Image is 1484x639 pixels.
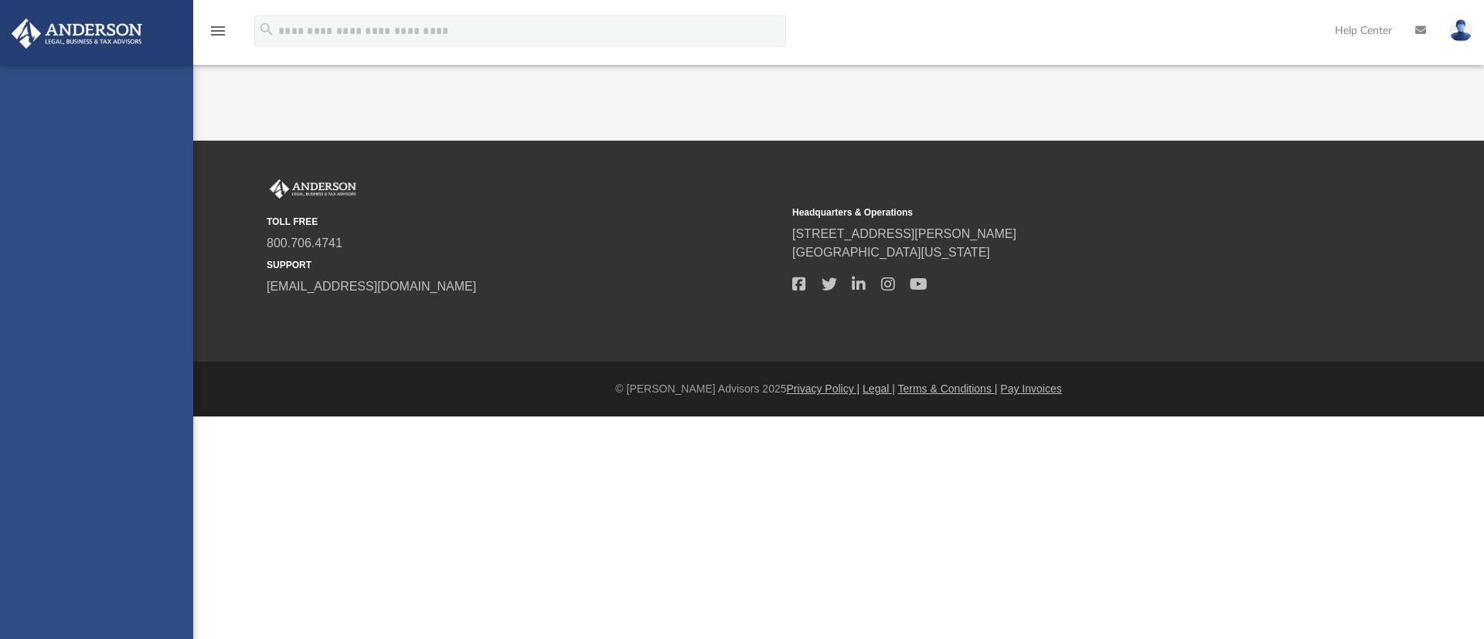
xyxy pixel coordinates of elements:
a: Pay Invoices [1000,382,1061,395]
img: Anderson Advisors Platinum Portal [7,19,147,49]
small: Headquarters & Operations [792,206,1307,219]
a: [STREET_ADDRESS][PERSON_NAME] [792,227,1016,240]
a: [GEOGRAPHIC_DATA][US_STATE] [792,246,990,259]
img: User Pic [1449,19,1472,42]
small: SUPPORT [267,258,781,272]
a: [EMAIL_ADDRESS][DOMAIN_NAME] [267,280,476,293]
small: TOLL FREE [267,215,781,229]
a: Privacy Policy | [787,382,860,395]
div: © [PERSON_NAME] Advisors 2025 [193,381,1484,397]
img: Anderson Advisors Platinum Portal [267,179,359,199]
i: menu [209,22,227,40]
i: search [258,21,275,38]
a: Legal | [863,382,895,395]
a: 800.706.4741 [267,236,342,250]
a: Terms & Conditions | [898,382,998,395]
a: menu [209,29,227,40]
